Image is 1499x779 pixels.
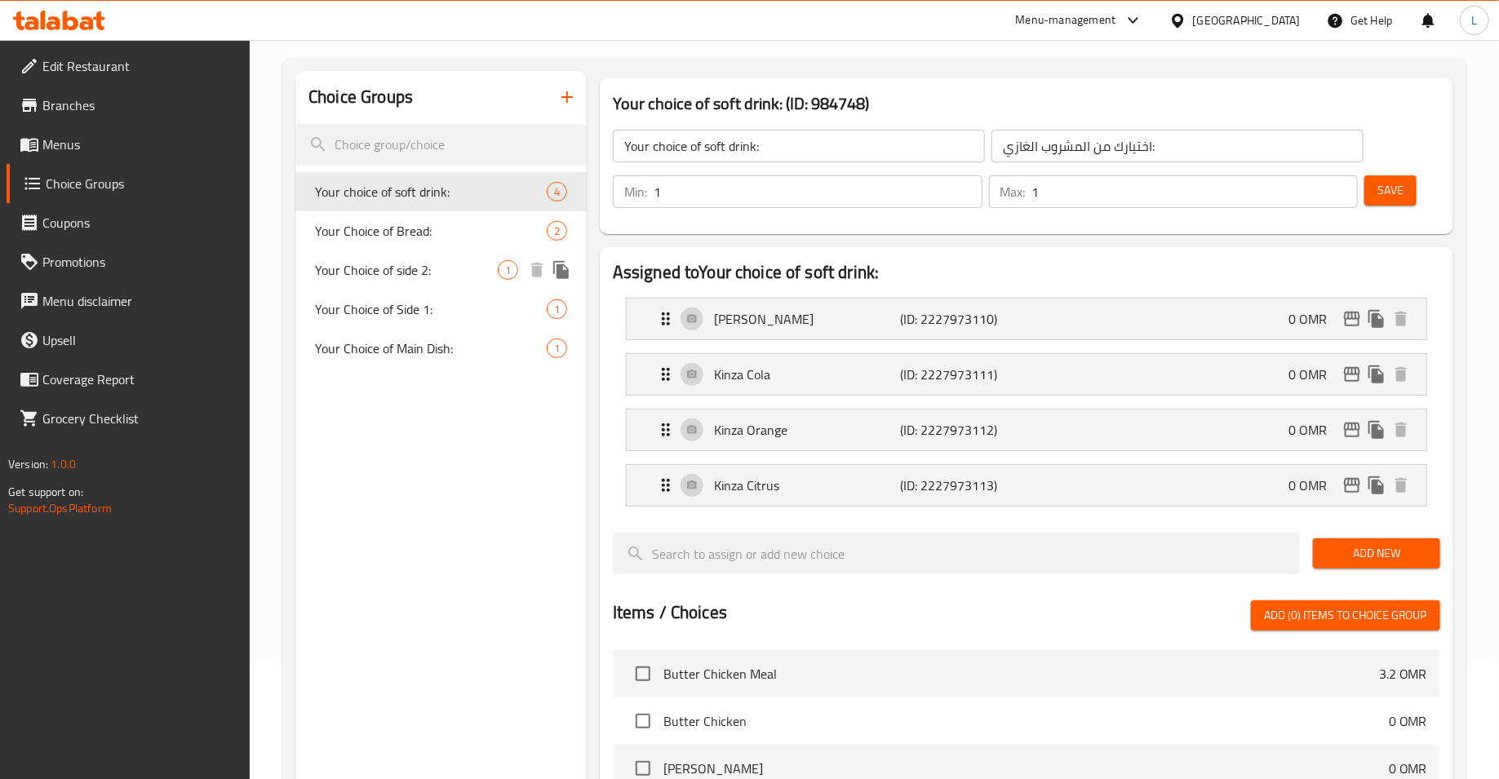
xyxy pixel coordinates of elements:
span: 1 [548,341,566,356]
span: Your choice of soft drink: [315,182,547,201]
p: 0 OMR [1389,711,1427,731]
div: Choices [547,221,567,241]
li: Expand [613,347,1440,402]
button: edit [1340,362,1364,387]
p: 0 OMR [1288,365,1340,384]
button: duplicate [1364,418,1389,442]
span: Get support on: [8,481,83,502]
span: [PERSON_NAME] [663,759,1389,778]
a: Coverage Report [7,360,251,399]
button: duplicate [1364,362,1389,387]
p: 0 OMR [1288,309,1340,329]
button: delete [1389,473,1413,498]
input: search [613,533,1300,574]
span: 2 [548,224,566,239]
input: search [295,124,587,166]
p: Max: [1000,182,1026,201]
div: Expand [627,465,1426,506]
button: delete [525,258,549,282]
span: Select choice [626,704,660,738]
p: 0 OMR [1288,476,1340,495]
button: edit [1340,307,1364,331]
span: Select choice [626,657,660,691]
div: Choices [547,299,567,319]
div: Choices [547,339,567,358]
li: Expand [613,458,1440,513]
li: Expand [613,402,1440,458]
span: 1.0.0 [51,454,76,475]
span: Branches [42,95,237,115]
span: Your Choice of side 2: [315,260,498,280]
p: Kinza Cola [714,365,901,384]
button: edit [1340,418,1364,442]
div: Your choice of soft drink:4 [295,172,587,211]
p: (ID: 2227973111) [901,365,1026,384]
button: Save [1364,175,1417,206]
span: Butter Chicken [663,711,1389,731]
div: Your Choice of Side 1:1 [295,290,587,329]
span: Your Choice of Bread: [315,221,547,241]
button: duplicate [1364,473,1389,498]
a: Choice Groups [7,164,251,203]
p: 3.2 OMR [1379,664,1427,684]
p: (ID: 2227973112) [901,420,1026,440]
h3: Your choice of soft drink: (ID: 984748) [613,91,1440,117]
a: Coupons [7,203,251,242]
div: Expand [627,409,1426,450]
h2: Assigned to Your choice of soft drink: [613,260,1440,285]
p: Min: [624,182,647,201]
button: edit [1340,473,1364,498]
div: Expand [627,299,1426,339]
a: Edit Restaurant [7,46,251,86]
span: Upsell [42,330,237,350]
p: (ID: 2227973110) [901,309,1026,329]
span: Save [1377,180,1404,201]
h2: Items / Choices [613,600,727,625]
button: Add (0) items to choice group [1251,600,1440,631]
span: Butter Chicken Meal [663,664,1379,684]
span: Add (0) items to choice group [1264,605,1427,626]
span: Menu disclaimer [42,291,237,311]
span: 4 [548,184,566,200]
a: Menus [7,125,251,164]
div: Your Choice of Bread:2 [295,211,587,250]
a: Menu disclaimer [7,281,251,321]
a: Upsell [7,321,251,360]
span: Menus [42,135,237,154]
button: Add New [1313,538,1440,569]
span: Version: [8,454,48,475]
div: Your Choice of side 2:1deleteduplicate [295,250,587,290]
span: Your Choice of Side 1: [315,299,547,319]
span: Edit Restaurant [42,56,237,76]
span: Choice Groups [46,174,237,193]
p: Kinza Citrus [714,476,901,495]
div: Expand [627,354,1426,395]
div: Choices [547,182,567,201]
span: Grocery Checklist [42,409,237,428]
span: L [1471,11,1477,29]
button: delete [1389,418,1413,442]
span: 1 [499,263,517,278]
span: Add New [1326,543,1427,564]
p: Kinza Orange [714,420,901,440]
div: Your Choice of Main Dish:1 [295,329,587,368]
span: Coupons [42,213,237,232]
span: Coverage Report [42,370,237,389]
span: Your Choice of Main Dish: [315,339,547,358]
a: Promotions [7,242,251,281]
a: Branches [7,86,251,125]
span: Promotions [42,252,237,272]
h2: Choice Groups [308,85,413,109]
p: 0 OMR [1389,759,1427,778]
button: delete [1389,362,1413,387]
li: Expand [613,291,1440,347]
a: Support.OpsPlatform [8,498,112,519]
p: 0 OMR [1288,420,1340,440]
div: [GEOGRAPHIC_DATA] [1193,11,1301,29]
a: Grocery Checklist [7,399,251,438]
button: duplicate [1364,307,1389,331]
button: duplicate [549,258,574,282]
div: Menu-management [1016,11,1116,30]
p: [PERSON_NAME] [714,309,901,329]
p: (ID: 2227973113) [901,476,1026,495]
